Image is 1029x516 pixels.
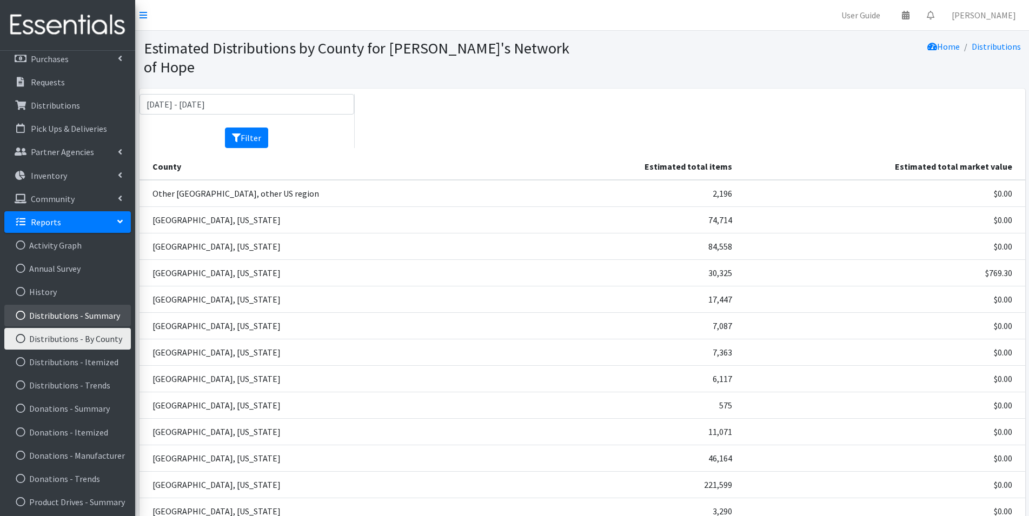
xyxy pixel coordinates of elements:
a: User Guide [833,4,889,26]
p: Requests [31,77,65,88]
td: [GEOGRAPHIC_DATA], [US_STATE] [140,392,529,419]
p: Distributions [31,100,80,111]
a: Community [4,188,131,210]
p: Pick Ups & Deliveries [31,123,107,134]
a: Donations - Itemized [4,421,131,443]
td: $0.00 [739,366,1025,392]
th: Estimated total market value [739,153,1025,180]
td: [GEOGRAPHIC_DATA], [US_STATE] [140,445,529,472]
a: Distributions - Itemized [4,351,131,373]
a: Donations - Summary [4,398,131,419]
a: Annual Survey [4,258,131,279]
td: $0.00 [739,445,1025,472]
td: $769.30 [739,260,1025,286]
a: Distributions [4,95,131,116]
td: 7,087 [528,313,739,339]
td: 7,363 [528,339,739,366]
td: 2,196 [528,180,739,207]
a: Home [927,41,960,52]
a: Distributions [972,41,1021,52]
a: Distributions - Trends [4,374,131,396]
td: $0.00 [739,392,1025,419]
a: Inventory [4,165,131,186]
td: $0.00 [739,472,1025,498]
td: $0.00 [739,286,1025,313]
td: [GEOGRAPHIC_DATA], [US_STATE] [140,313,529,339]
td: [GEOGRAPHIC_DATA], [US_STATE] [140,419,529,445]
a: Partner Agencies [4,141,131,163]
p: Community [31,193,75,204]
a: History [4,281,131,303]
a: Product Drives - Summary [4,491,131,513]
td: $0.00 [739,207,1025,233]
th: Estimated total items [528,153,739,180]
td: $0.00 [739,233,1025,260]
a: Donations - Manufacturer [4,445,131,466]
a: Distributions - By County [4,328,131,350]
a: [PERSON_NAME] [943,4,1025,26]
td: 575 [528,392,739,419]
td: $0.00 [739,419,1025,445]
td: [GEOGRAPHIC_DATA], [US_STATE] [140,472,529,498]
p: Inventory [31,170,67,181]
p: Reports [31,217,61,227]
p: Purchases [31,53,69,64]
a: Reports [4,211,131,233]
td: 11,071 [528,419,739,445]
a: Activity Graph [4,234,131,256]
input: January 1, 2011 - December 31, 2011 [140,94,354,115]
td: 84,558 [528,233,739,260]
td: [GEOGRAPHIC_DATA], [US_STATE] [140,339,529,366]
td: [GEOGRAPHIC_DATA], [US_STATE] [140,366,529,392]
td: 74,714 [528,207,739,233]
td: Other [GEOGRAPHIC_DATA], other US region [140,180,529,207]
a: Purchases [4,48,131,70]
td: $0.00 [739,180,1025,207]
td: [GEOGRAPHIC_DATA], [US_STATE] [140,286,529,313]
h1: Estimated Distributions by County for [PERSON_NAME]'s Network of Hope [144,39,579,76]
p: Partner Agencies [31,146,94,157]
td: [GEOGRAPHIC_DATA], [US_STATE] [140,207,529,233]
td: $0.00 [739,313,1025,339]
a: Pick Ups & Deliveries [4,118,131,139]
td: 30,325 [528,260,739,286]
a: Requests [4,71,131,93]
td: 221,599 [528,472,739,498]
a: Donations - Trends [4,468,131,490]
td: 17,447 [528,286,739,313]
button: Filter [225,128,268,148]
th: County [140,153,529,180]
img: HumanEssentials [4,7,131,43]
td: 6,117 [528,366,739,392]
td: 46,164 [528,445,739,472]
td: $0.00 [739,339,1025,366]
a: Distributions - Summary [4,305,131,326]
td: [GEOGRAPHIC_DATA], [US_STATE] [140,260,529,286]
td: [GEOGRAPHIC_DATA], [US_STATE] [140,233,529,260]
